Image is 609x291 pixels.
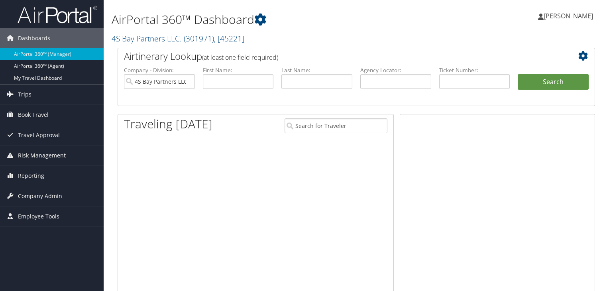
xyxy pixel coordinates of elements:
a: [PERSON_NAME] [538,4,601,28]
span: [PERSON_NAME] [544,12,593,20]
span: Employee Tools [18,206,59,226]
h2: Airtinerary Lookup [124,49,549,63]
h1: Traveling [DATE] [124,116,212,132]
label: Company - Division: [124,66,195,74]
span: ( 301971 ) [184,33,214,44]
label: Agency Locator: [360,66,431,74]
span: Dashboards [18,28,50,48]
label: Last Name: [281,66,352,74]
input: Search for Traveler [285,118,387,133]
span: Book Travel [18,105,49,125]
span: , [ 45221 ] [214,33,244,44]
img: airportal-logo.png [18,5,97,24]
a: 4S Bay Partners LLC. [112,33,244,44]
span: Risk Management [18,145,66,165]
span: Company Admin [18,186,62,206]
label: First Name: [203,66,274,74]
label: Ticket Number: [439,66,510,74]
span: Trips [18,85,31,104]
span: (at least one field required) [202,53,278,62]
button: Search [518,74,589,90]
span: Reporting [18,166,44,186]
h1: AirPortal 360™ Dashboard [112,11,438,28]
span: Travel Approval [18,125,60,145]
